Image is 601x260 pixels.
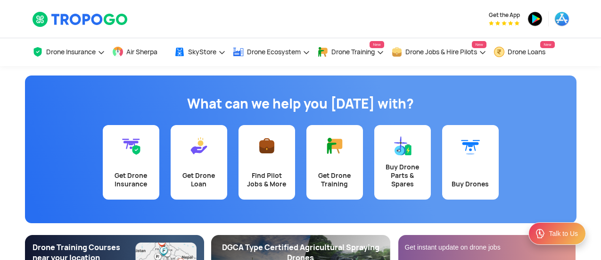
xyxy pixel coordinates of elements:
a: Get Drone Insurance [103,125,159,200]
img: playstore [527,11,543,26]
a: Drone Jobs & Hire PilotsNew [391,38,486,66]
div: Buy Drone Parts & Spares [380,163,425,188]
a: Drone TrainingNew [317,38,384,66]
a: Get Drone Loan [171,125,227,200]
div: Buy Drones [448,180,493,188]
a: Drone Ecosystem [233,38,310,66]
div: Get Drone Training [312,171,357,188]
div: Find Pilot Jobs & More [244,171,289,188]
span: Drone Insurance [46,48,96,56]
a: Find Pilot Jobs & More [239,125,295,200]
img: appstore [554,11,569,26]
span: SkyStore [188,48,216,56]
img: ic_Support.svg [535,228,546,239]
img: Get Drone Loan [189,136,208,155]
img: Get Drone Insurance [122,136,140,155]
span: Drone Training [331,48,375,56]
a: Get Drone Training [306,125,363,200]
span: New [472,41,486,48]
img: Get Drone Training [325,136,344,155]
div: Get Drone Loan [176,171,222,188]
a: Air Sherpa [112,38,167,66]
a: Drone Insurance [32,38,105,66]
img: TropoGo Logo [32,11,129,27]
a: Buy Drones [442,125,499,200]
img: Find Pilot Jobs & More [257,136,276,155]
img: Buy Drone Parts & Spares [393,136,412,155]
span: Drone Ecosystem [247,48,301,56]
div: Talk to Us [549,229,578,238]
img: Buy Drones [461,136,480,155]
div: Get Drone Insurance [108,171,154,188]
a: SkyStore [174,38,226,66]
div: Get instant update on drone jobs [405,243,569,252]
span: Drone Jobs & Hire Pilots [405,48,477,56]
span: New [540,41,554,48]
span: Drone Loans [508,48,545,56]
span: Get the App [489,11,520,19]
h1: What can we help you [DATE] with? [32,94,569,113]
span: New [370,41,384,48]
a: Drone LoansNew [494,38,555,66]
a: Buy Drone Parts & Spares [374,125,431,200]
img: App Raking [489,21,519,25]
span: Air Sherpa [126,48,157,56]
